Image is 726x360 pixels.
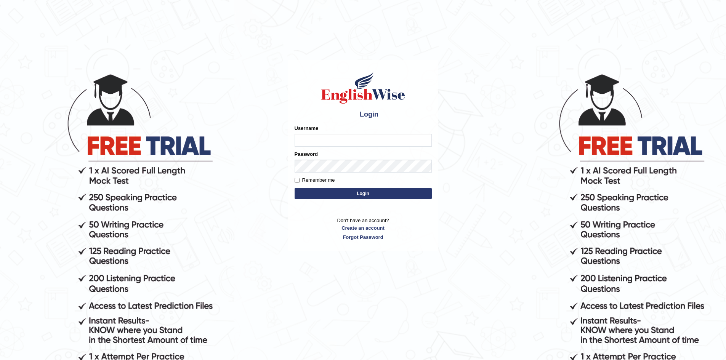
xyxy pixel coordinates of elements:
[295,224,432,232] a: Create an account
[320,70,407,105] img: Logo of English Wise sign in for intelligent practice with AI
[295,234,432,241] a: Forgot Password
[295,178,300,183] input: Remember me
[295,125,319,132] label: Username
[295,176,335,184] label: Remember me
[295,217,432,240] p: Don't have an account?
[295,150,318,158] label: Password
[295,188,432,199] button: Login
[295,109,432,121] h4: Login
